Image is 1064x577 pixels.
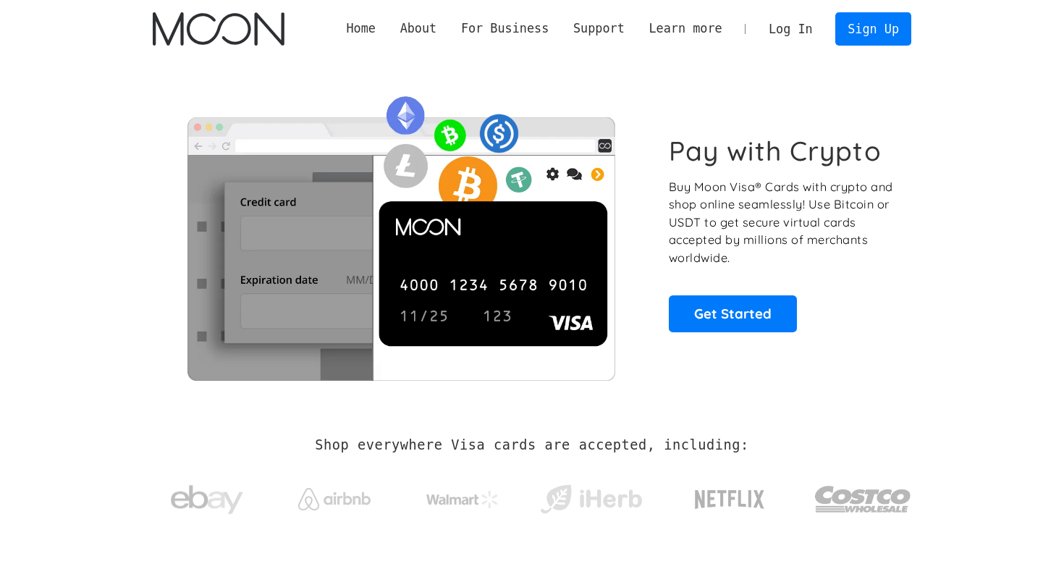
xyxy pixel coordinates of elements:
[669,178,895,267] p: Buy Moon Visa® Cards with crypto and shop online seamlessly! Use Bitcoin or USDT to get secure vi...
[281,473,389,518] a: Airbnb
[649,20,722,38] div: Learn more
[537,466,645,526] a: iHerb
[153,12,284,46] a: home
[171,477,243,523] img: ebay
[665,467,795,525] a: Netflix
[298,488,371,510] img: Airbnb
[315,437,748,453] h2: Shop everywhere Visa cards are accepted, including:
[153,463,261,530] a: ebay
[693,481,766,518] img: Netflix
[537,481,645,518] img: iHerb
[461,20,549,38] div: For Business
[573,20,625,38] div: Support
[449,20,561,38] div: For Business
[388,20,449,38] div: About
[153,86,649,380] img: Moon Cards let you spend your crypto anywhere Visa is accepted.
[426,491,499,508] img: Walmart
[814,458,911,534] a: Costco
[153,12,284,46] img: Moon Logo
[669,135,882,167] h1: Pay with Crypto
[835,12,911,45] a: Sign Up
[409,476,517,515] a: Walmart
[561,20,636,38] div: Support
[334,20,388,38] a: Home
[756,13,824,45] a: Log In
[814,472,911,526] img: Costco
[637,20,735,38] div: Learn more
[400,20,437,38] div: About
[669,295,797,332] a: Get Started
